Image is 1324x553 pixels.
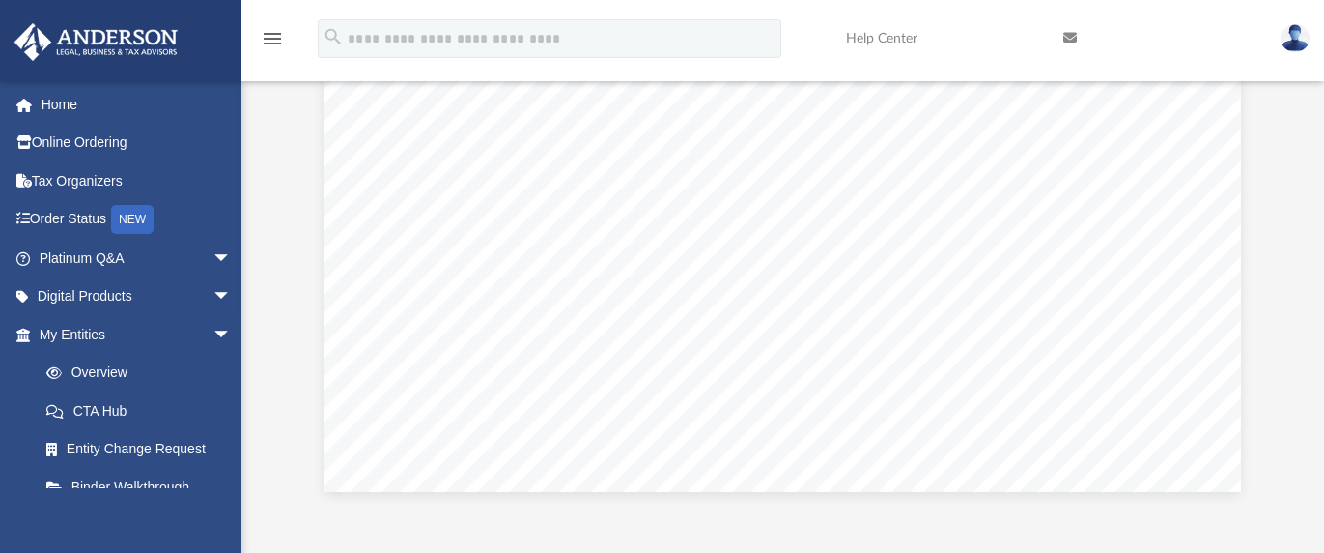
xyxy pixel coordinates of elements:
i: search [323,26,344,47]
a: CTA Hub [27,392,261,430]
span: STATEMENT(S) [1054,440,1192,454]
a: Order StatusNEW [14,200,261,240]
div: File preview [296,8,1270,507]
img: User Pic [1281,24,1310,52]
a: Tax Organizers [14,161,261,200]
a: Digital Productsarrow_drop_down [14,277,261,316]
span: arrow_drop_down [212,239,251,278]
img: Anderson Advisors Platinum Portal [9,23,183,61]
i: menu [261,27,284,50]
a: Overview [27,354,261,393]
a: Online Ordering [14,124,261,162]
a: Platinum Q&Aarrow_drop_down [14,239,261,277]
span: 149078 [440,460,509,475]
span: 03320722 [346,460,437,475]
span: arrow_drop_down [212,315,251,355]
span: JDWEALTHINC [514,460,640,475]
a: menu [261,37,284,50]
span: arrow_drop_down [212,277,251,317]
a: Entity Change Request [27,430,261,469]
span: INC [966,460,1000,475]
div: NEW [111,205,154,234]
div: Document Viewer [296,8,1270,507]
a: Binder Walkthrough [27,468,261,507]
a: Home [14,85,261,124]
span: 5 [1190,440,1198,454]
a: My Entitiesarrow_drop_down [14,315,261,354]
